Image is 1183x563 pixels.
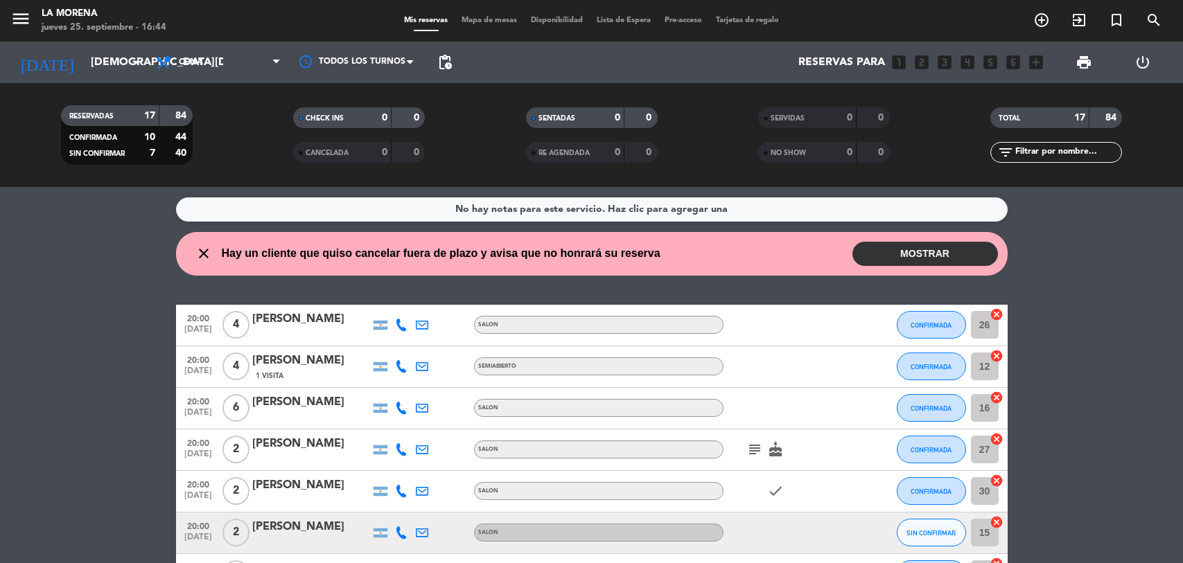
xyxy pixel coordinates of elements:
[252,352,370,370] div: [PERSON_NAME]
[847,148,852,157] strong: 0
[990,307,1004,321] i: cancel
[382,113,387,123] strong: 0
[478,488,498,494] span: SALON
[181,449,216,465] span: [DATE]
[990,515,1004,529] i: cancel
[1108,12,1125,28] i: turned_in_not
[478,530,498,535] span: SALON
[1074,113,1085,123] strong: 17
[847,113,852,123] strong: 0
[478,405,498,411] span: SALON
[478,322,498,328] span: SALON
[222,477,249,505] span: 2
[990,474,1004,488] i: cancel
[181,393,216,409] span: 20:00
[936,53,954,71] i: looks_3
[767,483,784,499] i: check
[897,394,966,422] button: CONFIRMADA
[455,17,524,24] span: Mapa de mesas
[798,56,885,69] span: Reservas para
[897,352,966,380] button: CONFIRMADA
[990,432,1004,446] i: cancel
[181,491,216,507] span: [DATE]
[1076,54,1092,71] span: print
[382,148,387,157] strong: 0
[175,148,189,158] strong: 40
[181,476,216,492] span: 20:00
[252,435,370,453] div: [PERSON_NAME]
[10,47,84,78] i: [DATE]
[252,310,370,328] div: [PERSON_NAME]
[455,202,728,217] div: No hay notas para este servicio. Haz clic para agregar una
[256,370,283,382] span: 1 Visita
[538,150,590,157] span: RE AGENDADA
[911,404,952,412] span: CONFIRMADA
[771,150,806,157] span: NO SHOW
[771,115,805,122] span: SERVIDAS
[911,321,952,329] span: CONFIRMADA
[1014,145,1121,160] input: Filtrar por nombre...
[590,17,658,24] span: Lista de Espera
[175,111,189,120] strong: 84
[181,310,216,325] span: 20:00
[69,113,114,120] span: RESERVADAS
[10,8,31,29] i: menu
[252,476,370,494] div: [PERSON_NAME]
[615,113,620,123] strong: 0
[615,148,620,157] strong: 0
[990,349,1004,363] i: cancel
[911,363,952,370] span: CONFIRMADA
[746,441,763,458] i: subject
[897,477,966,505] button: CONFIRMADA
[150,148,155,158] strong: 7
[42,7,166,21] div: La Morena
[181,517,216,533] span: 20:00
[897,519,966,546] button: SIN CONFIRMAR
[222,519,249,546] span: 2
[69,134,117,141] span: CONFIRMADA
[195,245,212,262] i: close
[42,21,166,35] div: jueves 25. septiembre - 16:44
[709,17,786,24] span: Tarjetas de regalo
[658,17,709,24] span: Pre-acceso
[10,8,31,34] button: menu
[958,53,976,71] i: looks_4
[981,53,999,71] i: looks_5
[181,325,216,341] span: [DATE]
[222,244,660,262] span: Hay un cliente que quiso cancelar fuera de plazo y avisa que no honrará su reserva
[906,529,956,537] span: SIN CONFIRMAR
[524,17,590,24] span: Disponibilidad
[179,57,203,67] span: Cena
[1071,12,1087,28] i: exit_to_app
[897,311,966,339] button: CONFIRMADA
[181,533,216,548] span: [DATE]
[306,150,349,157] span: CANCELADA
[252,518,370,536] div: [PERSON_NAME]
[222,394,249,422] span: 6
[890,53,908,71] i: looks_one
[414,113,422,123] strong: 0
[999,115,1020,122] span: TOTAL
[437,54,453,71] span: pending_actions
[181,434,216,450] span: 20:00
[144,132,155,142] strong: 10
[1114,42,1173,83] div: LOG OUT
[478,447,498,452] span: SALON
[990,391,1004,404] i: cancel
[852,242,998,266] button: MOSTRAR
[69,150,125,157] span: SIN CONFIRMAR
[1004,53,1022,71] i: looks_6
[1134,54,1151,71] i: power_settings_new
[646,113,654,123] strong: 0
[911,446,952,454] span: CONFIRMADA
[144,111,155,120] strong: 17
[397,17,455,24] span: Mis reservas
[913,53,931,71] i: looks_two
[1027,53,1045,71] i: add_box
[897,436,966,463] button: CONFIRMADA
[181,351,216,367] span: 20:00
[306,115,344,122] span: CHECK INS
[1146,12,1162,28] i: search
[646,148,654,157] strong: 0
[181,408,216,424] span: [DATE]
